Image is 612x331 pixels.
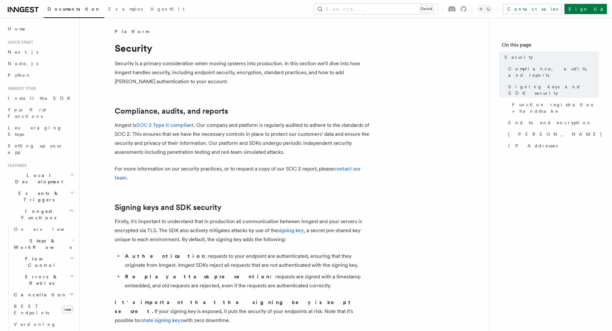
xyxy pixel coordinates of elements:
[8,125,62,137] span: Leveraging Steps
[506,81,599,99] a: Signing keys and SDK security
[11,292,67,298] span: Cancellation
[506,63,599,81] a: Compliance, audits, and reports
[115,59,372,86] p: Security is a primary consideration when moving systems into production. In this section we'll di...
[502,41,599,51] h4: On this page
[5,163,27,168] span: Features
[5,23,75,35] a: Home
[504,54,533,60] span: Security
[14,304,49,315] span: REST Endpoints
[5,86,36,91] span: Inngest tour
[115,28,149,35] span: Platform
[8,61,38,66] span: Node.js
[123,252,372,270] li: : requests to your endpoint are authenticated, ensuring that they originate from Inngest. Inngest...
[115,164,372,182] p: For more information on our security practices, or to request a copy of our SOC 2 report, please .
[477,5,492,13] button: Toggle dark mode
[104,2,146,17] a: Examples
[508,83,599,96] span: Signing keys and SDK security
[44,2,104,18] a: Documentation
[8,73,31,78] span: Python
[62,306,73,313] span: new
[508,143,558,149] span: IP Addresses
[8,143,63,155] span: Setting up your app
[136,122,194,128] a: SOC 2 Type II compliant
[506,140,599,152] a: IP Addresses
[108,6,143,12] span: Examples
[11,235,75,253] button: Steps & Workflows
[123,272,372,290] li: requests are signed with a timestamp embedded, and old requests are rejected, even if the request...
[115,299,353,314] strong: It's important that the signing key is kept secret.
[139,317,183,323] a: rotate signing keys
[115,298,372,325] p: If your signing key is exposed, it puts the security of your endpoints at risk. Note that it's po...
[11,271,75,289] button: Errors & Retries
[512,101,599,114] span: Function registration + handshake
[5,190,70,203] span: Events & Triggers
[278,227,304,233] a: signing key
[564,4,607,14] a: Sign Up
[14,227,80,232] span: Overview
[5,172,70,185] span: Local Development
[5,205,75,223] button: Inngest Functions
[8,96,74,101] span: Install the SDK
[11,253,75,271] button: Flow Control
[5,170,75,187] button: Local Development
[115,217,372,244] p: Firstly, it's important to understand that in production all communication between Inngest and yo...
[5,92,75,104] a: Install the SDK
[48,6,101,12] span: Documentation
[115,107,228,116] a: Compliance, audits, and reports
[5,69,75,81] a: Python
[125,253,205,259] strong: Authentication
[508,65,599,78] span: Compliance, audits, and reports
[5,208,69,221] span: Inngest Functions
[115,203,221,212] a: Signing keys and SDK security
[11,238,72,250] span: Steps & Workflows
[502,51,599,63] a: Security
[11,256,70,268] span: Flow Control
[419,6,434,12] kbd: Ctrl+K
[11,274,70,286] span: Errors & Retries
[510,99,599,117] a: Function registration + handshake
[5,122,75,140] a: Leveraging Steps
[314,4,438,14] button: Search...Ctrl+K
[115,121,372,157] p: Inngest is . Our company and platform is regularly audited to adhere to the standards of SOC 2. T...
[503,4,562,14] a: Contact sales
[125,274,275,280] strong: Replay attack prevention:
[14,322,56,327] span: Versioning
[5,104,75,122] a: Your first Functions
[8,26,26,32] span: Home
[11,289,75,301] button: Cancellation
[150,6,184,12] span: AgentKit
[11,223,75,235] a: Overview
[8,107,46,119] span: Your first Functions
[11,318,75,330] a: Versioning
[5,46,75,58] a: Next.js
[115,42,372,54] h1: Security
[508,119,592,126] span: End to end encryption
[8,49,38,55] span: Next.js
[11,301,75,318] a: REST Endpointsnew
[508,131,602,137] span: [PERSON_NAME]
[146,2,188,17] a: AgentKit
[506,128,599,140] a: [PERSON_NAME]
[5,40,33,45] span: Quick start
[5,140,75,158] a: Setting up your app
[506,117,599,128] a: End to end encryption
[5,58,75,69] a: Node.js
[5,187,75,205] button: Events & Triggers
